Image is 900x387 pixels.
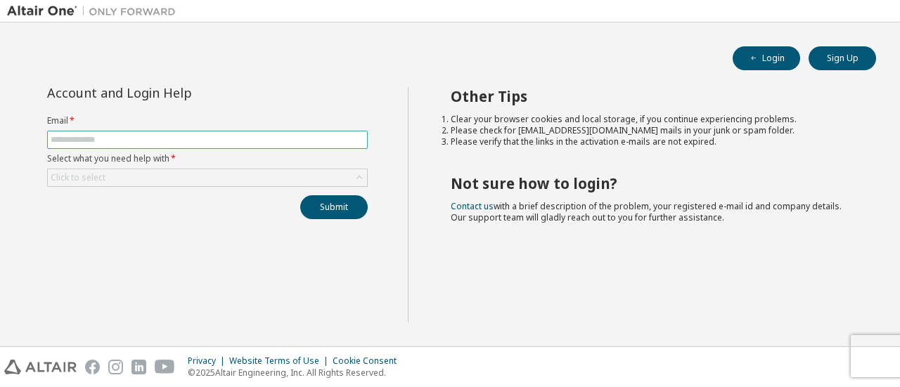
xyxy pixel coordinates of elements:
[108,360,123,374] img: instagram.svg
[51,172,105,183] div: Click to select
[733,46,800,70] button: Login
[809,46,876,70] button: Sign Up
[333,355,405,367] div: Cookie Consent
[451,114,851,125] li: Clear your browser cookies and local storage, if you continue experiencing problems.
[300,195,368,219] button: Submit
[85,360,100,374] img: facebook.svg
[131,360,146,374] img: linkedin.svg
[451,87,851,105] h2: Other Tips
[229,355,333,367] div: Website Terms of Use
[155,360,175,374] img: youtube.svg
[451,125,851,136] li: Please check for [EMAIL_ADDRESS][DOMAIN_NAME] mails in your junk or spam folder.
[451,200,842,223] span: with a brief description of the problem, your registered e-mail id and company details. Our suppo...
[4,360,77,374] img: altair_logo.svg
[188,355,229,367] div: Privacy
[7,4,183,18] img: Altair One
[451,174,851,192] h2: Not sure how to login?
[47,115,368,126] label: Email
[47,153,368,164] label: Select what you need help with
[48,169,367,186] div: Click to select
[451,200,494,212] a: Contact us
[47,87,304,98] div: Account and Login Help
[188,367,405,379] p: © 2025 Altair Engineering, Inc. All Rights Reserved.
[451,136,851,147] li: Please verify that the links in the activation e-mails are not expired.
